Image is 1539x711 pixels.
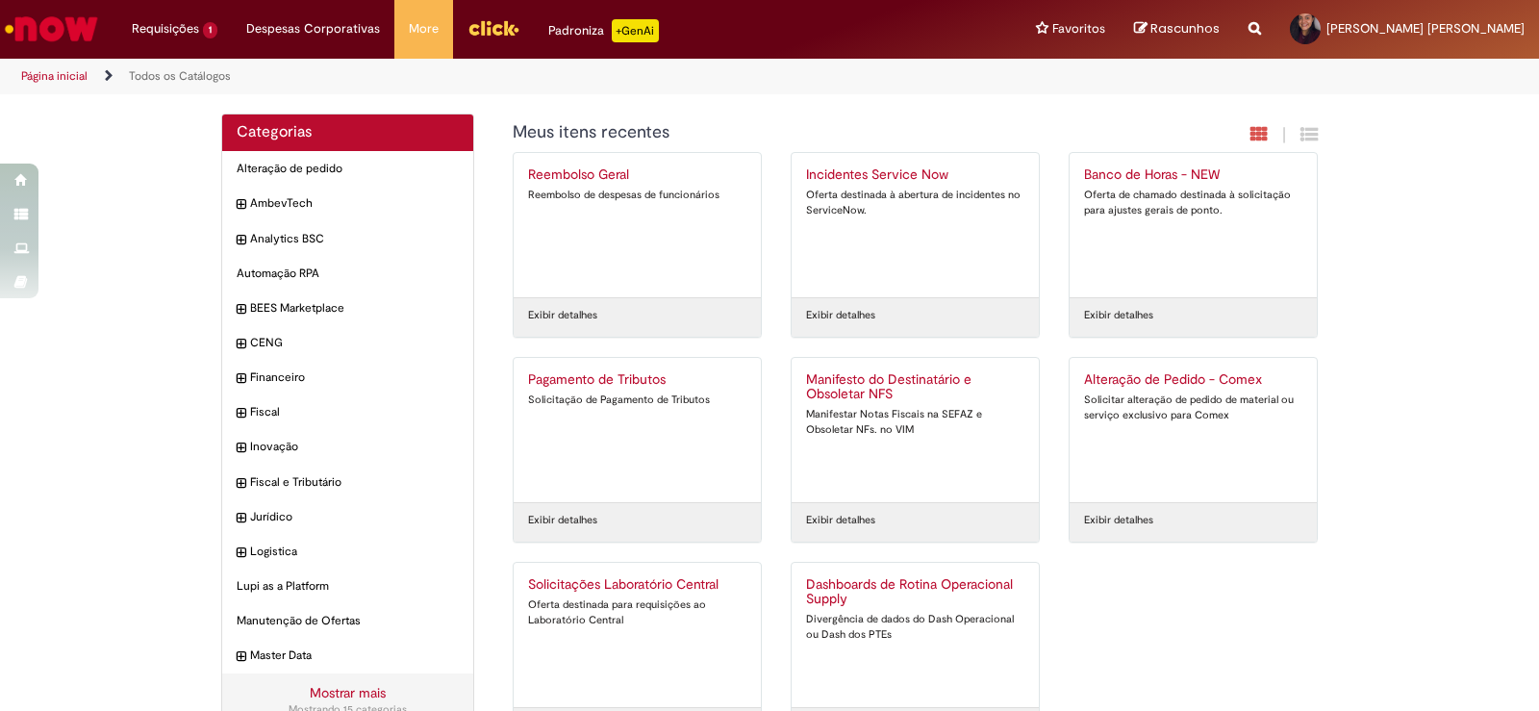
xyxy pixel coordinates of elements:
a: Exibir detalhes [1084,308,1153,323]
span: Inovação [250,439,459,455]
h2: Manifesto do Destinatário e Obsoletar NFS [806,372,1024,403]
h2: Incidentes Service Now [806,167,1024,183]
span: Master Data [250,648,459,664]
span: Favoritos [1052,19,1105,38]
h2: Dashboards de Rotina Operacional Supply [806,577,1024,608]
p: +GenAi [612,19,659,42]
div: expandir categoria Fiscal e Tributário Fiscal e Tributário [222,465,473,500]
div: Reembolso de despesas de funcionários [528,188,746,203]
i: expandir categoria CENG [237,335,245,354]
i: expandir categoria Financeiro [237,369,245,389]
div: Automação RPA [222,256,473,292]
h1: {"description":"","title":"Meus itens recentes"} Categoria [513,123,1110,142]
span: Fiscal [250,404,459,420]
div: Alteração de pedido [222,151,473,187]
div: Oferta destinada à abertura de incidentes no ServiceNow. [806,188,1024,217]
div: expandir categoria Jurídico Jurídico [222,499,473,535]
a: Incidentes Service Now Oferta destinada à abertura de incidentes no ServiceNow. [792,153,1039,297]
span: Requisições [132,19,199,38]
i: Exibição de grade [1300,125,1318,143]
div: Padroniza [548,19,659,42]
span: Analytics BSC [250,231,459,247]
h2: Banco de Horas - NEW [1084,167,1302,183]
span: More [409,19,439,38]
span: Lupi as a Platform [237,578,459,595]
i: expandir categoria Inovação [237,439,245,458]
a: Exibir detalhes [1084,513,1153,528]
a: Alteração de Pedido - Comex Solicitar alteração de pedido de material ou serviço exclusivo para C... [1070,358,1317,502]
i: expandir categoria Analytics BSC [237,231,245,250]
span: Alteração de pedido [237,161,459,177]
span: Financeiro [250,369,459,386]
h2: Categorias [237,124,459,141]
span: Despesas Corporativas [246,19,380,38]
div: Lupi as a Platform [222,569,473,604]
span: CENG [250,335,459,351]
span: Automação RPA [237,266,459,282]
a: Todos os Catálogos [129,68,231,84]
span: Jurídico [250,509,459,525]
span: AmbevTech [250,195,459,212]
span: Rascunhos [1150,19,1220,38]
span: BEES Marketplace [250,300,459,317]
div: expandir categoria Analytics BSC Analytics BSC [222,221,473,257]
i: expandir categoria Logistica [237,544,245,563]
a: Solicitações Laboratório Central Oferta destinada para requisições ao Laboratório Central [514,563,761,707]
span: 1 [203,22,217,38]
a: Manifesto do Destinatário e Obsoletar NFS Manifestar Notas Fiscais na SEFAZ e Obsoletar NFs. no VIM [792,358,1039,502]
a: Dashboards de Rotina Operacional Supply Divergência de dados do Dash Operacional ou Dash dos PTEs [792,563,1039,707]
div: expandir categoria AmbevTech AmbevTech [222,186,473,221]
span: Manutenção de Ofertas [237,613,459,629]
div: expandir categoria BEES Marketplace BEES Marketplace [222,291,473,326]
img: ServiceNow [2,10,101,48]
div: expandir categoria Fiscal Fiscal [222,394,473,430]
span: Fiscal e Tributário [250,474,459,491]
div: Divergência de dados do Dash Operacional ou Dash dos PTEs [806,612,1024,642]
i: expandir categoria Fiscal e Tributário [237,474,245,494]
a: Exibir detalhes [806,308,875,323]
i: expandir categoria Master Data [237,648,245,667]
h2: Reembolso Geral [528,167,746,183]
span: [PERSON_NAME] [PERSON_NAME] [1326,20,1525,37]
i: expandir categoria AmbevTech [237,195,245,215]
div: Manifestar Notas Fiscais na SEFAZ e Obsoletar NFs. no VIM [806,407,1024,437]
span: | [1282,124,1286,146]
i: expandir categoria Fiscal [237,404,245,423]
a: Mostrar mais [310,684,386,701]
div: expandir categoria CENG CENG [222,325,473,361]
div: Solicitar alteração de pedido de material ou serviço exclusivo para Comex [1084,393,1302,422]
div: Oferta de chamado destinada à solicitação para ajustes gerais de ponto. [1084,188,1302,217]
a: Rascunhos [1134,20,1220,38]
a: Exibir detalhes [528,308,597,323]
img: click_logo_yellow_360x200.png [467,13,519,42]
i: expandir categoria Jurídico [237,509,245,528]
div: expandir categoria Inovação Inovação [222,429,473,465]
i: expandir categoria BEES Marketplace [237,300,245,319]
a: Banco de Horas - NEW Oferta de chamado destinada à solicitação para ajustes gerais de ponto. [1070,153,1317,297]
h2: Pagamento de Tributos [528,372,746,388]
a: Reembolso Geral Reembolso de despesas de funcionários [514,153,761,297]
a: Página inicial [21,68,88,84]
div: Oferta destinada para requisições ao Laboratório Central [528,597,746,627]
h2: Alteração de Pedido - Comex [1084,372,1302,388]
span: Logistica [250,544,459,560]
a: Pagamento de Tributos Solicitação de Pagamento de Tributos [514,358,761,502]
ul: Categorias [222,151,473,673]
div: Manutenção de Ofertas [222,603,473,639]
h2: Solicitações Laboratório Central [528,577,746,593]
a: Exibir detalhes [806,513,875,528]
a: Exibir detalhes [528,513,597,528]
div: Solicitação de Pagamento de Tributos [528,393,746,408]
i: Exibição em cartão [1250,125,1268,143]
div: expandir categoria Logistica Logistica [222,534,473,570]
ul: Trilhas de página [14,59,1012,94]
div: expandir categoria Financeiro Financeiro [222,360,473,395]
div: expandir categoria Master Data Master Data [222,638,473,673]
